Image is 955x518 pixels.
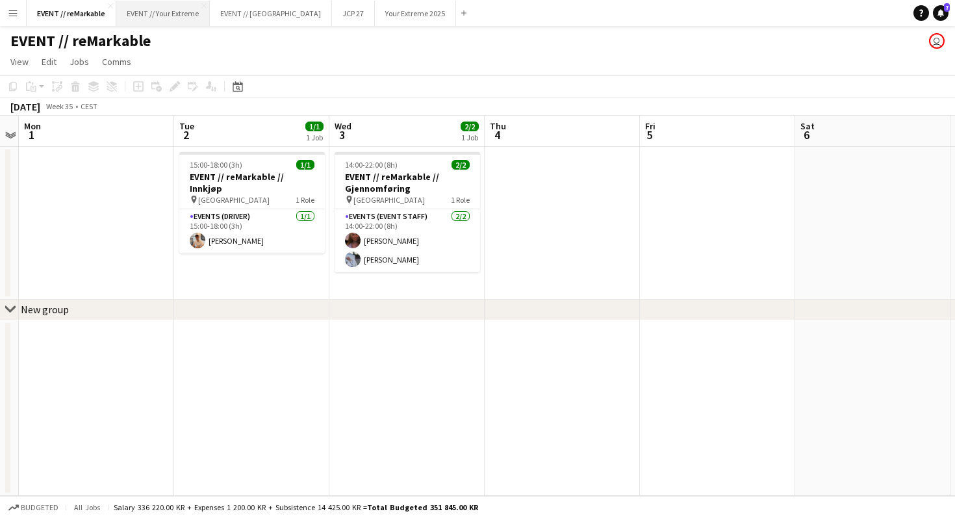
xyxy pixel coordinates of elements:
[461,122,479,131] span: 2/2
[488,127,506,142] span: 4
[81,101,97,111] div: CEST
[490,120,506,132] span: Thu
[179,171,325,194] h3: EVENT // reMarkable // Innkjøp
[367,502,478,512] span: Total Budgeted 351 845.00 KR
[5,53,34,70] a: View
[210,1,332,26] button: EVENT // [GEOGRAPHIC_DATA]
[22,127,41,142] span: 1
[375,1,456,26] button: Your Extreme 2025
[643,127,656,142] span: 5
[933,5,949,21] a: 7
[177,127,194,142] span: 2
[335,171,480,194] h3: EVENT // reMarkable // Gjennomføring
[944,3,950,12] span: 7
[36,53,62,70] a: Edit
[335,152,480,272] app-job-card: 14:00-22:00 (8h)2/2EVENT // reMarkable // Gjennomføring [GEOGRAPHIC_DATA]1 RoleEvents (Event Staf...
[335,120,351,132] span: Wed
[645,120,656,132] span: Fri
[798,127,815,142] span: 6
[102,56,131,68] span: Comms
[190,160,242,170] span: 15:00-18:00 (3h)
[43,101,75,111] span: Week 35
[97,53,136,70] a: Comms
[6,500,60,515] button: Budgeted
[10,31,151,51] h1: EVENT // reMarkable
[64,53,94,70] a: Jobs
[345,160,398,170] span: 14:00-22:00 (8h)
[305,122,324,131] span: 1/1
[70,56,89,68] span: Jobs
[333,127,351,142] span: 3
[21,503,58,512] span: Budgeted
[296,160,314,170] span: 1/1
[461,133,478,142] div: 1 Job
[10,100,40,113] div: [DATE]
[800,120,815,132] span: Sat
[179,120,194,132] span: Tue
[452,160,470,170] span: 2/2
[306,133,323,142] div: 1 Job
[296,195,314,205] span: 1 Role
[332,1,375,26] button: JCP 27
[929,33,945,49] app-user-avatar: Caroline Skjervold
[116,1,210,26] button: EVENT // Your Extreme
[114,502,478,512] div: Salary 336 220.00 KR + Expenses 1 200.00 KR + Subsistence 14 425.00 KR =
[179,152,325,253] app-job-card: 15:00-18:00 (3h)1/1EVENT // reMarkable // Innkjøp [GEOGRAPHIC_DATA]1 RoleEvents (Driver)1/115:00-...
[335,209,480,272] app-card-role: Events (Event Staff)2/214:00-22:00 (8h)[PERSON_NAME][PERSON_NAME]
[179,209,325,253] app-card-role: Events (Driver)1/115:00-18:00 (3h)[PERSON_NAME]
[21,303,69,316] div: New group
[24,120,41,132] span: Mon
[42,56,57,68] span: Edit
[27,1,116,26] button: EVENT // reMarkable
[71,502,103,512] span: All jobs
[198,195,270,205] span: [GEOGRAPHIC_DATA]
[353,195,425,205] span: [GEOGRAPHIC_DATA]
[10,56,29,68] span: View
[451,195,470,205] span: 1 Role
